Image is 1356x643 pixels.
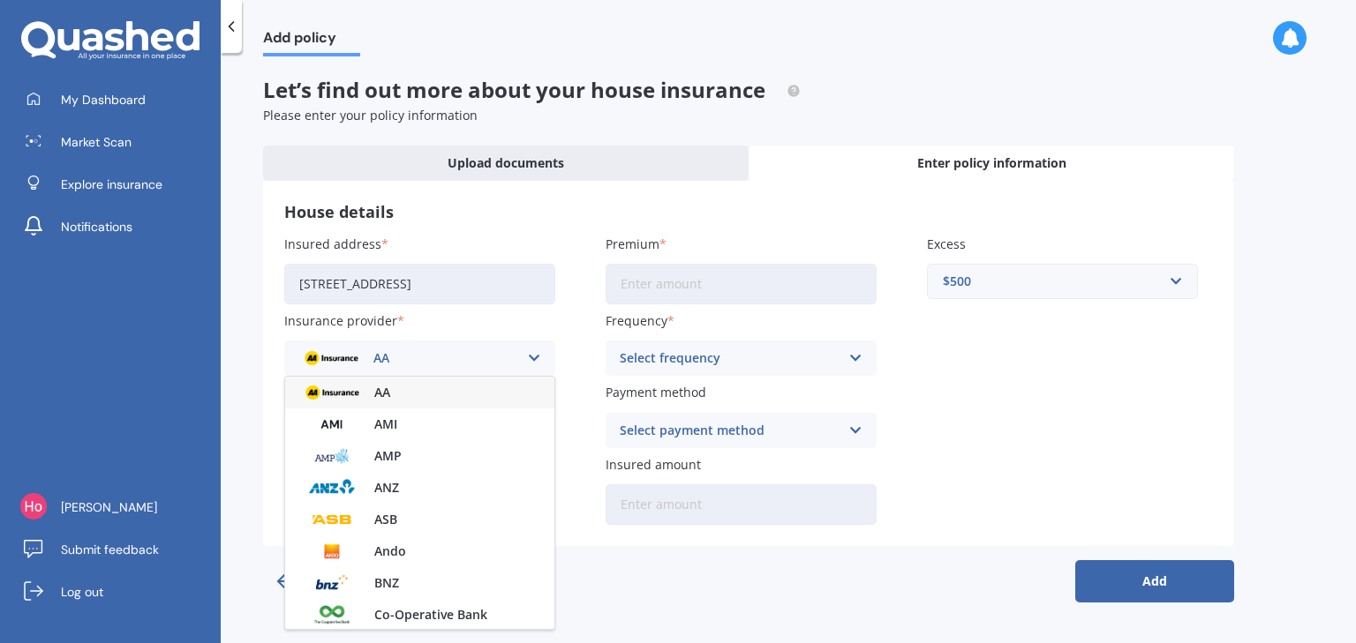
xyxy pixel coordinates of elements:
span: Upload documents [448,154,564,172]
div: AA [298,348,518,368]
img: ACg8ocLCQ4jNV5vnuzT3uhbNihuoaAFdPftxqGMM43kYFOY-2i6dQA=s96-c [20,493,47,520]
span: Insured amount [606,456,701,473]
span: Add policy [263,29,360,53]
span: Enter policy information [917,154,1066,172]
span: Market Scan [61,133,132,151]
input: Enter amount [606,264,877,304]
button: Back [263,560,422,602]
input: Enter amount [606,484,877,525]
img: Ando.png [299,539,365,564]
img: AMI-text-1.webp [299,412,365,437]
img: ANZ.png [299,475,365,500]
span: My Dashboard [61,91,146,108]
span: Please enter your policy information [263,107,478,123]
input: Enter address [284,264,555,304]
span: ANZ [374,482,399,494]
span: Payment method [606,385,706,401]
span: Let’s find out more about your house insurance [263,75,801,104]
span: Frequency [606,312,667,329]
h3: House details [284,202,1213,222]
span: Submit feedback [61,541,159,558]
img: AA.webp [299,380,365,405]
div: Select payment method [620,421,840,440]
img: BNZ.png [299,571,365,595]
a: Submit feedback [13,532,221,567]
span: Insurance provider [284,312,397,329]
span: Premium [606,236,659,252]
a: Explore insurance [13,167,221,202]
span: ASB [374,513,397,526]
span: Log out [61,583,103,601]
img: ASB.png [299,507,365,532]
button: Add [1075,560,1234,602]
img: AA.webp [298,346,364,370]
a: Market Scan [13,124,221,160]
a: [PERSON_NAME] [13,490,221,525]
span: Explore insurance [61,176,162,193]
span: Notifications [61,218,132,236]
span: Insured address [284,236,381,252]
div: $500 [943,272,1161,291]
span: AMP [374,450,402,462]
span: BNZ [374,577,399,589]
span: [PERSON_NAME] [61,498,157,516]
span: AA [374,386,390,399]
span: Co-Operative Bank [374,609,487,621]
span: Ando [374,545,406,557]
div: Select frequency [620,348,840,368]
span: AMI [374,418,397,430]
a: My Dashboard [13,82,221,117]
a: Notifications [13,209,221,244]
img: operativebank.png [299,602,365,627]
span: Excess [927,236,966,252]
a: Log out [13,574,221,609]
img: AMP.webp [299,444,365,468]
